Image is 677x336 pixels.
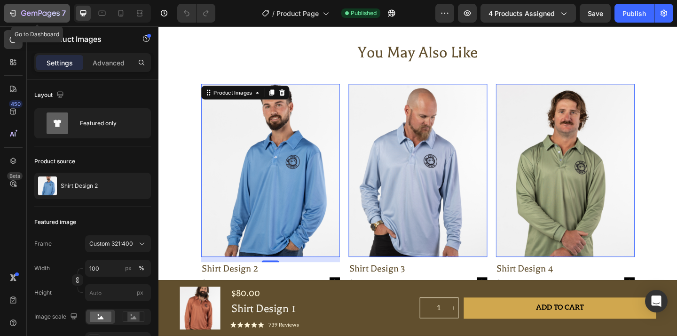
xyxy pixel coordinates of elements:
div: Publish [622,8,646,18]
div: 450 [9,100,23,108]
div: % [139,264,144,272]
button: decrement [284,296,294,317]
button: ADD TO CART [332,295,541,318]
div: Featured only [80,112,137,134]
p: Advanced [93,58,125,68]
p: Settings [47,58,73,68]
a: Shirt Design 4 [367,63,518,251]
img: product feature img [38,176,57,195]
label: Frame [34,240,52,248]
a: Shirt Design 2 [47,63,197,251]
span: / [272,8,275,18]
button: 4 products assigned [480,4,576,23]
span: 4 products assigned [488,8,555,18]
div: $80.00 [367,273,430,286]
button: 7 [4,4,70,23]
label: Width [34,264,50,272]
span: Product Page [276,8,319,18]
div: $80.00 [207,273,269,286]
div: Image scale [34,311,79,323]
iframe: Design area [158,26,677,336]
div: ADD TO CART [410,302,463,312]
div: Open Intercom Messenger [645,290,668,312]
div: Undo/Redo [177,4,215,23]
button: increment [316,296,326,317]
p: Shirt Design 2 [61,183,98,189]
h2: You May Also Like [23,17,542,40]
span: Published [351,9,377,17]
h1: Shirt Design 1 [78,299,195,315]
p: 739 Reviews [119,321,152,329]
div: Product Images [58,68,104,76]
button: % [123,263,134,274]
div: $80.00 [47,273,110,286]
p: Product Images [46,33,126,45]
p: 7 [62,8,66,19]
input: quantity [294,296,316,317]
div: Featured image [34,218,76,226]
div: px [125,264,132,272]
span: px [137,289,143,296]
button: px [136,263,147,274]
h3: Shirt Design 4 [367,256,430,271]
div: Layout [34,89,66,102]
span: Custom 321:400 [89,240,133,248]
button: Save [580,4,611,23]
h3: Shirt Design 2 [47,256,110,271]
input: px [85,284,151,301]
label: Height [34,288,52,297]
h3: Shirt Design 3 [207,256,269,271]
input: px% [85,260,151,277]
div: Beta [7,172,23,180]
button: Custom 321:400 [85,235,151,252]
button: Publish [614,4,654,23]
a: Shirt Design 3 [207,63,358,251]
div: Product source [34,157,75,166]
span: Save [588,9,603,17]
